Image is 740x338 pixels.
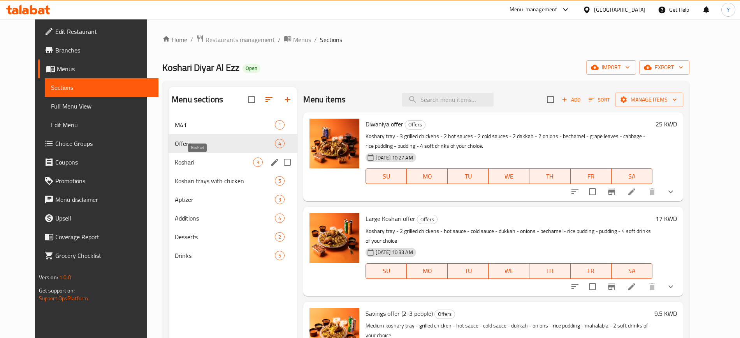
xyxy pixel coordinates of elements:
[639,60,689,75] button: export
[169,112,297,268] nav: Menu sections
[169,228,297,246] div: Desserts2
[407,263,448,279] button: MO
[55,232,152,242] span: Coverage Report
[402,93,494,107] input: search
[175,158,253,167] span: Koshari
[275,251,285,260] div: items
[175,120,275,130] span: M41
[55,176,152,186] span: Promotions
[55,46,152,55] span: Branches
[434,310,455,319] div: Offers
[175,251,275,260] span: Drinks
[602,277,621,296] button: Branch-specific-item
[55,195,152,204] span: Menu disclaimer
[643,182,661,201] button: delete
[643,277,661,296] button: delete
[162,35,187,44] a: Home
[175,232,275,242] div: Desserts
[366,118,403,130] span: Diwaniya offer
[275,232,285,242] div: items
[243,91,260,108] span: Select all sections
[666,187,675,196] svg: Show Choices
[253,159,262,166] span: 3
[175,214,275,223] span: Additions
[55,139,152,148] span: Choice Groups
[373,249,416,256] span: [DATE] 10:33 AM
[169,190,297,209] div: Aptizer3
[39,293,88,303] a: Support.OpsPlatform
[38,153,158,172] a: Coupons
[627,282,636,291] a: Edit menu item
[369,265,404,277] span: SU
[410,265,445,277] span: MO
[510,5,557,14] div: Menu-management
[275,196,284,203] span: 3
[260,90,278,109] span: Sort sections
[666,282,675,291] svg: Show Choices
[175,139,275,148] div: Offers
[169,134,297,153] div: Offers4
[489,263,529,279] button: WE
[162,59,239,76] span: Koshari Diyar Al Ezz
[45,78,158,97] a: Sections
[373,154,416,161] span: [DATE] 10:27 AM
[169,209,297,228] div: Additions4
[492,171,526,182] span: WE
[55,251,152,260] span: Grocery Checklist
[587,94,612,106] button: Sort
[584,94,615,106] span: Sort items
[275,176,285,186] div: items
[196,35,275,45] a: Restaurants management
[727,5,730,14] span: Y
[602,182,621,201] button: Branch-specific-item
[51,120,152,130] span: Edit Menu
[275,215,284,222] span: 4
[661,182,680,201] button: show more
[366,168,407,184] button: SU
[38,172,158,190] a: Promotions
[169,153,297,172] div: Koshari3edit
[417,215,438,224] div: Offers
[253,158,263,167] div: items
[366,213,415,224] span: Large Koshari offer
[566,182,584,201] button: sort-choices
[275,139,285,148] div: items
[55,214,152,223] span: Upsell
[571,168,612,184] button: FR
[175,195,275,204] span: Aptizer
[175,176,275,186] span: Koshari trays with chicken
[366,131,652,151] p: Koshary tray - 3 grilled chickens - 2 hot sauces - 2 cold sauces - 2 dakkah - 2 onions - bechamel...
[366,308,433,319] span: Savings offer (2-3 people)
[584,278,601,295] span: Select to update
[269,156,281,168] button: edit
[574,265,608,277] span: FR
[275,140,284,147] span: 4
[55,27,152,36] span: Edit Restaurant
[615,265,649,277] span: SA
[566,277,584,296] button: sort-choices
[39,285,75,296] span: Get support on:
[407,168,448,184] button: MO
[410,171,445,182] span: MO
[592,63,630,72] span: import
[39,272,58,282] span: Version:
[492,265,526,277] span: WE
[275,121,284,129] span: 1
[243,64,260,73] div: Open
[38,60,158,78] a: Menus
[612,168,652,184] button: SA
[38,246,158,265] a: Grocery Checklist
[571,263,612,279] button: FR
[38,134,158,153] a: Choice Groups
[162,35,689,45] nav: breadcrumb
[533,171,567,182] span: TH
[529,263,570,279] button: TH
[314,35,317,44] li: /
[55,158,152,167] span: Coupons
[405,120,425,130] div: Offers
[661,277,680,296] button: show more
